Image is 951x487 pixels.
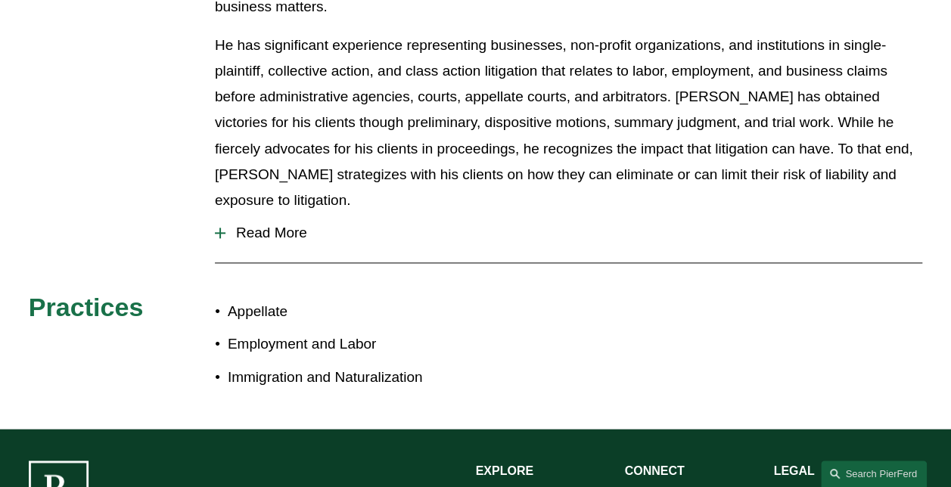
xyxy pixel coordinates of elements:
p: Appellate [228,299,476,324]
button: Read More [215,213,922,253]
span: Read More [225,225,922,241]
strong: LEGAL [773,464,814,477]
a: Search this site [821,461,927,487]
strong: CONNECT [624,464,684,477]
span: Practices [29,293,144,321]
p: Employment and Labor [228,331,476,357]
p: He has significant experience representing businesses, non-profit organizations, and institutions... [215,33,922,214]
strong: EXPLORE [476,464,533,477]
p: Immigration and Naturalization [228,364,476,390]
